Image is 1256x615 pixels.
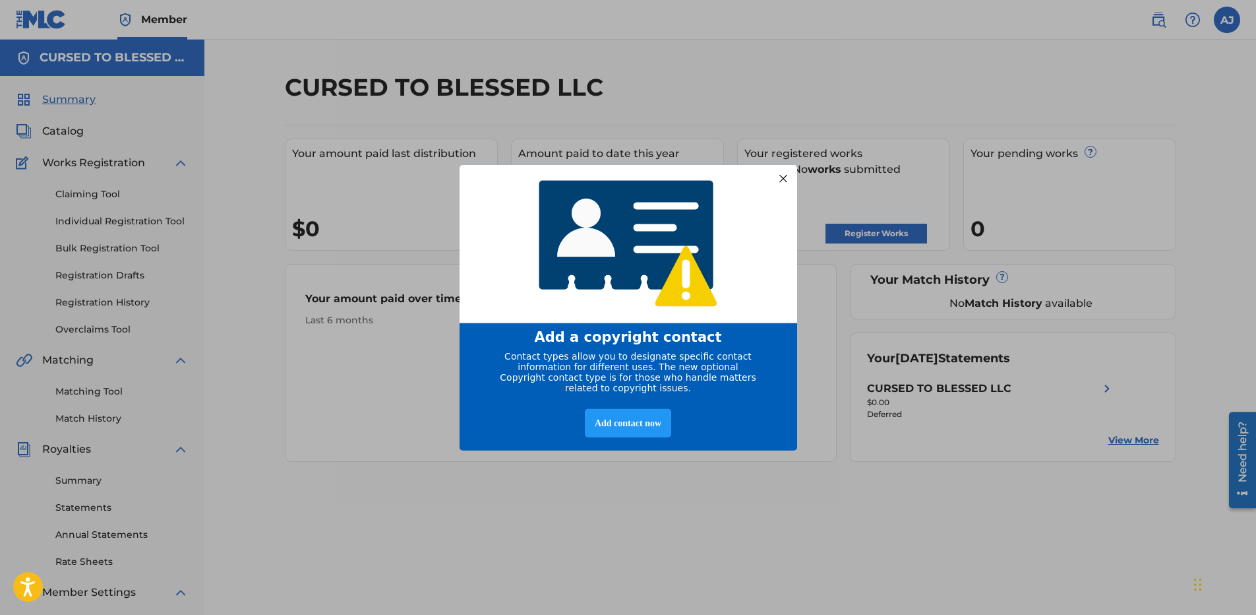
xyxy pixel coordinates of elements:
img: 4768233920565408.png [530,171,727,317]
div: Open Resource Center [10,5,37,101]
span: Contact types allow you to designate specific contact information for different uses. The new opt... [500,350,756,393]
div: entering modal [460,165,797,451]
div: Add a copyright contact [476,329,781,344]
div: Need help? [15,15,32,75]
div: Add contact now [585,408,671,437]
